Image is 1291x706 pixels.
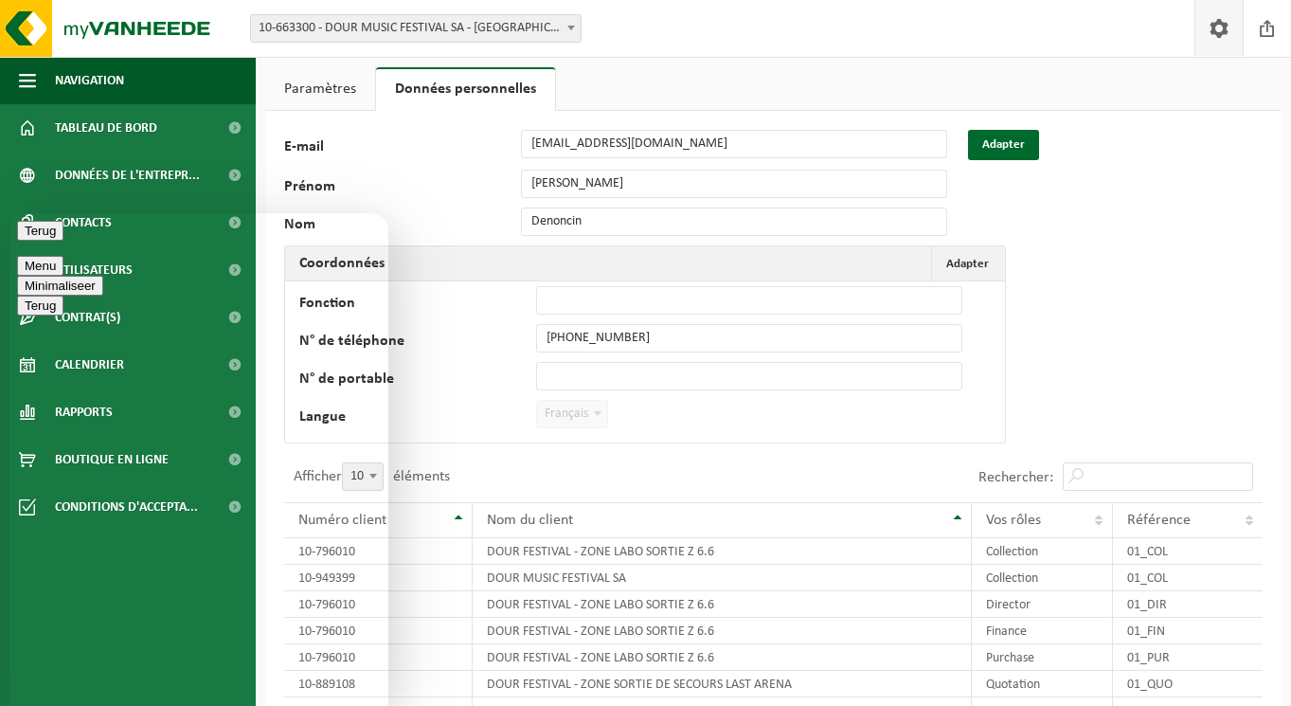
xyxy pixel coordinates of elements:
[972,618,1113,644] td: Finance
[972,538,1113,565] td: Collection
[968,130,1039,160] button: Adapter
[946,258,989,270] span: Adapter
[1127,513,1191,528] span: Référence
[1113,618,1263,644] td: 01_FIN
[284,139,521,160] label: E-mail
[473,644,972,671] td: DOUR FESTIVAL - ZONE LABO SORTIE Z 6.6
[972,591,1113,618] td: Director
[376,67,555,111] a: Données personnelles
[1113,565,1263,591] td: 01_COL
[251,15,581,42] span: 10-663300 - DOUR MUSIC FESTIVAL SA - DOUR
[536,400,608,428] span: Français
[299,371,536,390] label: N° de portable
[972,671,1113,697] td: Quotation
[299,409,536,428] label: Langue
[931,246,1003,281] button: Adapter
[1113,538,1263,565] td: 01_COL
[299,296,536,315] label: Fonction
[55,104,157,152] span: Tableau de bord
[250,14,582,43] span: 10-663300 - DOUR MUSIC FESTIVAL SA - DOUR
[9,213,388,706] iframe: chat widget
[1113,644,1263,671] td: 01_PUR
[55,57,124,104] span: Navigation
[487,513,573,528] span: Nom du client
[284,217,521,236] label: Nom
[972,565,1113,591] td: Collection
[284,179,521,198] label: Prénom
[972,644,1113,671] td: Purchase
[473,591,972,618] td: DOUR FESTIVAL - ZONE LABO SORTIE Z 6.6
[986,513,1041,528] span: Vos rôles
[1113,591,1263,618] td: 01_DIR
[55,199,112,246] span: Contacts
[299,334,536,353] label: N° de téléphone
[473,618,972,644] td: DOUR FESTIVAL - ZONE LABO SORTIE Z 6.6
[265,67,375,111] a: Paramètres
[55,152,200,199] span: Données de l'entrepr...
[1113,671,1263,697] td: 01_QUO
[473,538,972,565] td: DOUR FESTIVAL - ZONE LABO SORTIE Z 6.6
[473,565,972,591] td: DOUR MUSIC FESTIVAL SA
[473,671,972,697] td: DOUR FESTIVAL - ZONE SORTIE DE SECOURS LAST ARENA
[521,130,947,158] input: E-mail
[978,470,1053,485] label: Rechercher:
[537,401,607,427] span: Français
